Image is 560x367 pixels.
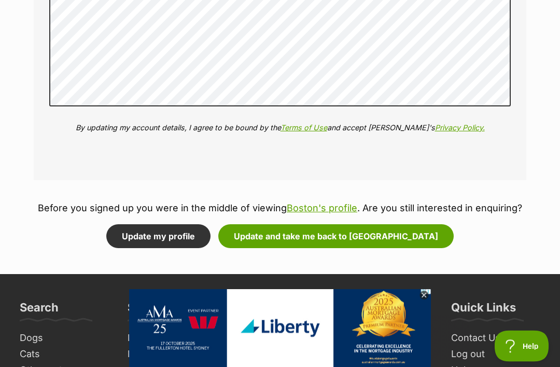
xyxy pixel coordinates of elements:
p: Before you signed up you were in the middle of viewing . Are you still interested in enquiring? [34,201,526,215]
a: Cats [16,347,113,363]
iframe: Help Scout Beacon - Open [495,331,550,362]
a: Terms of Use [281,124,327,132]
h3: Search [20,301,59,321]
h3: Quick Links [451,301,516,321]
h3: Support [128,301,173,321]
button: Update and take me back to [GEOGRAPHIC_DATA] [218,225,454,249]
p: By updating my account details, I agree to be bound by the and accept [PERSON_NAME]'s [49,123,511,133]
a: Privacy Policy. [435,124,485,132]
a: Boston's profile [287,203,357,214]
button: Update my profile [106,225,211,249]
a: Dogs [16,331,113,347]
iframe: Advertisement [91,315,469,362]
